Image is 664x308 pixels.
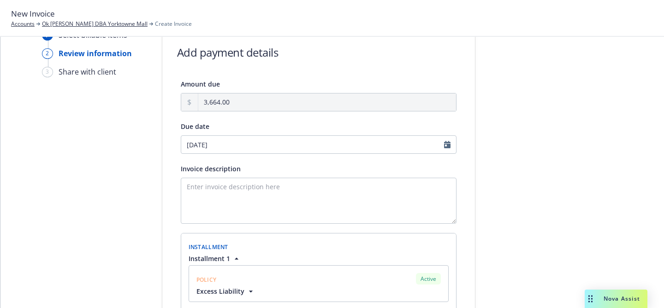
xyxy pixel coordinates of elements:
[196,276,217,284] span: Policy
[181,122,209,131] span: Due date
[189,254,241,263] button: Installment 1
[585,290,596,308] div: Drag to move
[181,164,241,173] span: Invoice description
[181,80,220,88] span: Amount due
[181,178,456,224] textarea: Enter invoice description here
[189,254,230,263] span: Installment 1
[59,48,132,59] div: Review information
[42,67,53,77] div: 3
[42,48,53,59] div: 2
[198,93,456,111] input: 0.00
[11,8,55,20] span: New Invoice
[604,295,640,302] span: Nova Assist
[181,135,456,154] input: MM/DD/YYYY
[585,290,647,308] button: Nova Assist
[155,20,192,28] span: Create Invoice
[196,286,255,296] button: Excess Liability
[196,286,244,296] span: Excess Liability
[59,66,116,77] div: Share with client
[177,45,279,60] h1: Add payment details
[42,20,148,28] a: Ok [PERSON_NAME] DBA Yorktowne Mall
[11,20,35,28] a: Accounts
[189,243,228,251] span: Installment
[416,273,441,285] div: Active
